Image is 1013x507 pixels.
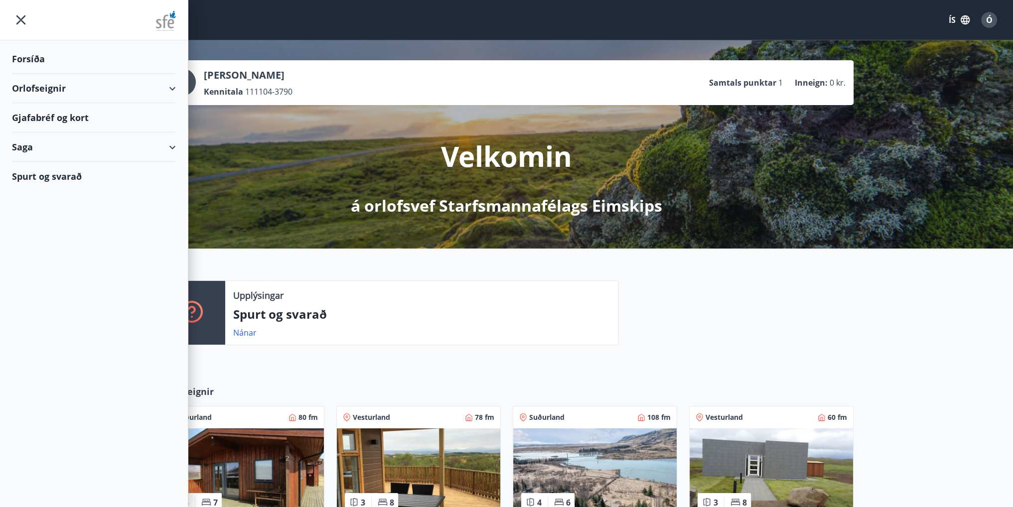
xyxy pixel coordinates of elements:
[204,86,243,97] p: Kennitala
[12,162,176,191] div: Spurt og svarað
[353,412,390,422] span: Vesturland
[298,412,318,422] span: 80 fm
[245,86,292,97] span: 111104-3790
[475,412,494,422] span: 78 fm
[12,132,176,162] div: Saga
[977,8,1001,32] button: Ó
[943,11,975,29] button: ÍS
[12,103,176,132] div: Gjafabréf og kort
[441,137,572,175] p: Velkomin
[156,11,176,31] img: union_logo
[529,412,565,422] span: Suðurland
[12,74,176,103] div: Orlofseignir
[828,412,847,422] span: 60 fm
[233,289,284,302] p: Upplýsingar
[233,327,257,338] a: Nánar
[830,77,846,88] span: 0 kr.
[12,11,30,29] button: menu
[778,77,783,88] span: 1
[986,14,993,25] span: Ó
[709,77,776,88] p: Samtals punktar
[706,412,743,422] span: Vesturland
[647,412,671,422] span: 108 fm
[233,306,610,323] p: Spurt og svarað
[176,412,212,422] span: Suðurland
[795,77,828,88] p: Inneign :
[12,44,176,74] div: Forsíða
[351,195,662,217] p: á orlofsvef Starfsmannafélags Eimskips
[204,68,292,82] p: [PERSON_NAME]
